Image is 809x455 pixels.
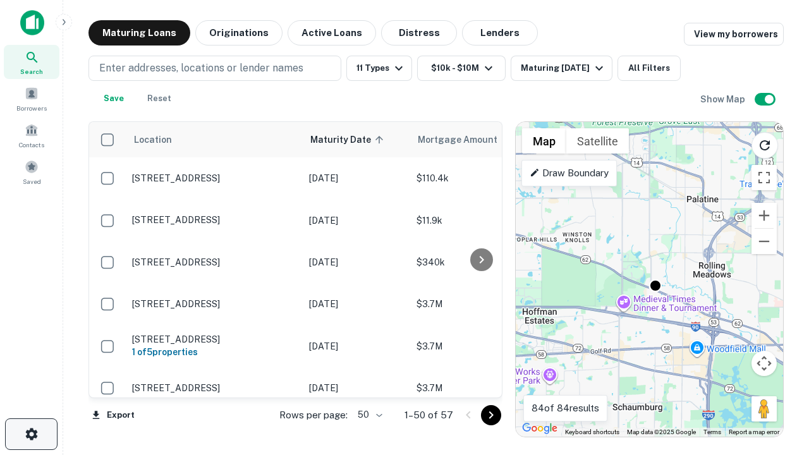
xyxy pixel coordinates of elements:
[751,132,778,159] button: Reload search area
[404,408,453,423] p: 1–50 of 57
[20,66,43,76] span: Search
[521,61,607,76] div: Maturing [DATE]
[751,165,777,190] button: Toggle fullscreen view
[23,176,41,186] span: Saved
[417,255,543,269] p: $340k
[309,171,404,185] p: [DATE]
[288,20,376,45] button: Active Loans
[88,406,138,425] button: Export
[700,92,747,106] h6: Show Map
[309,297,404,311] p: [DATE]
[617,56,681,81] button: All Filters
[309,381,404,395] p: [DATE]
[565,428,619,437] button: Keyboard shortcuts
[418,132,514,147] span: Mortgage Amount
[309,255,404,269] p: [DATE]
[417,214,543,227] p: $11.9k
[729,428,779,435] a: Report a map error
[133,132,172,147] span: Location
[417,297,543,311] p: $3.7M
[462,20,538,45] button: Lenders
[132,214,296,226] p: [STREET_ADDRESS]
[417,56,506,81] button: $10k - $10M
[532,401,599,416] p: 84 of 84 results
[751,229,777,254] button: Zoom out
[4,118,59,152] a: Contacts
[132,382,296,394] p: [STREET_ADDRESS]
[417,171,543,185] p: $110.4k
[516,122,783,437] div: 0 0
[481,405,501,425] button: Go to next page
[353,406,384,424] div: 50
[751,396,777,422] button: Drag Pegman onto the map to open Street View
[139,86,179,111] button: Reset
[195,20,283,45] button: Originations
[522,128,566,154] button: Show street map
[279,408,348,423] p: Rows per page:
[19,140,44,150] span: Contacts
[417,381,543,395] p: $3.7M
[530,166,609,181] p: Draw Boundary
[703,428,721,435] a: Terms (opens in new tab)
[126,122,303,157] th: Location
[309,339,404,353] p: [DATE]
[684,23,784,45] a: View my borrowers
[417,339,543,353] p: $3.7M
[4,82,59,116] a: Borrowers
[746,313,809,374] iframe: Chat Widget
[132,298,296,310] p: [STREET_ADDRESS]
[94,86,134,111] button: Save your search to get updates of matches that match your search criteria.
[16,103,47,113] span: Borrowers
[309,214,404,227] p: [DATE]
[4,45,59,79] a: Search
[303,122,410,157] th: Maturity Date
[132,334,296,345] p: [STREET_ADDRESS]
[410,122,549,157] th: Mortgage Amount
[751,203,777,228] button: Zoom in
[20,10,44,35] img: capitalize-icon.png
[99,61,303,76] p: Enter addresses, locations or lender names
[310,132,387,147] span: Maturity Date
[88,56,341,81] button: Enter addresses, locations or lender names
[627,428,696,435] span: Map data ©2025 Google
[519,420,561,437] img: Google
[346,56,412,81] button: 11 Types
[566,128,629,154] button: Show satellite imagery
[132,173,296,184] p: [STREET_ADDRESS]
[132,345,296,359] h6: 1 of 5 properties
[132,257,296,268] p: [STREET_ADDRESS]
[381,20,457,45] button: Distress
[519,420,561,437] a: Open this area in Google Maps (opens a new window)
[4,155,59,189] a: Saved
[511,56,612,81] button: Maturing [DATE]
[88,20,190,45] button: Maturing Loans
